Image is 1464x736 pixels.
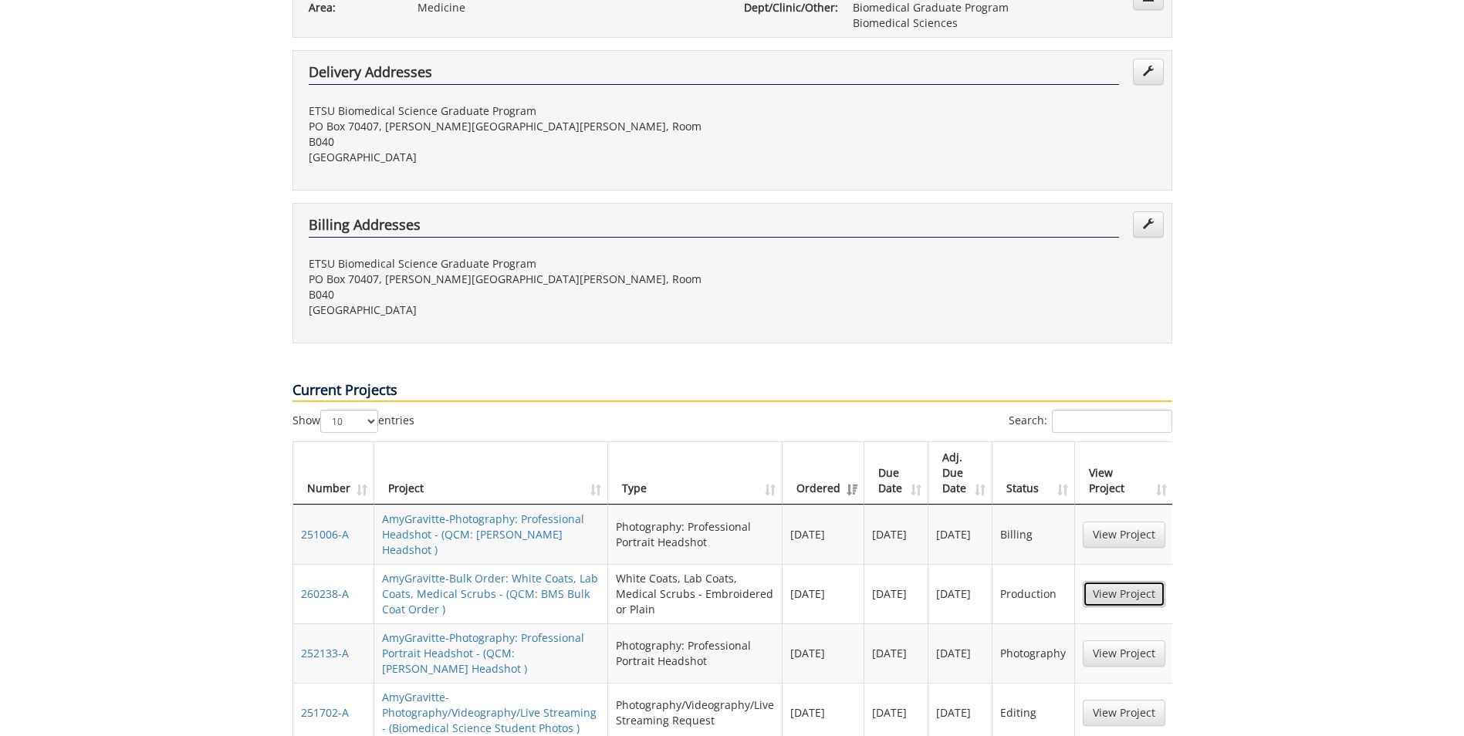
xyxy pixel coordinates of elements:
a: View Project [1083,640,1165,667]
p: Biomedical Sciences [853,15,1156,31]
td: [DATE] [928,623,992,683]
a: AmyGravitte-Photography/Videography/Live Streaming - (Biomedical Science Student Photos ) [382,690,597,735]
p: [GEOGRAPHIC_DATA] [309,302,721,318]
td: [DATE] [864,505,928,564]
td: Photography: Professional Portrait Headshot [608,623,783,683]
td: Photography: Professional Portrait Headshot [608,505,783,564]
p: Current Projects [292,380,1172,402]
select: Showentries [320,410,378,433]
h4: Billing Addresses [309,218,1119,238]
p: PO Box 70407, [PERSON_NAME][GEOGRAPHIC_DATA][PERSON_NAME], Room B040 [309,119,721,150]
td: Billing [992,505,1074,564]
a: View Project [1083,700,1165,726]
td: [DATE] [783,623,864,683]
td: [DATE] [864,564,928,623]
td: [DATE] [783,505,864,564]
a: 251702-A [301,705,349,720]
td: [DATE] [928,564,992,623]
input: Search: [1052,410,1172,433]
td: Photography [992,623,1074,683]
a: 260238-A [301,586,349,601]
th: View Project: activate to sort column ascending [1075,442,1173,505]
th: Ordered: activate to sort column ascending [783,442,864,505]
a: 252133-A [301,646,349,660]
th: Due Date: activate to sort column ascending [864,442,928,505]
a: View Project [1083,522,1165,548]
label: Show entries [292,410,414,433]
a: Edit Addresses [1133,211,1164,238]
p: [GEOGRAPHIC_DATA] [309,150,721,165]
a: AmyGravitte-Photography: Professional Portrait Headshot - (QCM: [PERSON_NAME] Headshot ) [382,630,584,676]
td: [DATE] [928,505,992,564]
th: Project: activate to sort column ascending [374,442,608,505]
a: View Project [1083,581,1165,607]
p: ETSU Biomedical Science Graduate Program [309,256,721,272]
td: [DATE] [864,623,928,683]
th: Type: activate to sort column ascending [608,442,783,505]
p: ETSU Biomedical Science Graduate Program [309,103,721,119]
th: Adj. Due Date: activate to sort column ascending [928,442,992,505]
a: 251006-A [301,527,349,542]
h4: Delivery Addresses [309,65,1119,85]
td: Production [992,564,1074,623]
th: Number: activate to sort column ascending [293,442,374,505]
a: AmyGravitte-Photography: Professional Headshot - (QCM: [PERSON_NAME] Headshot ) [382,511,584,557]
th: Status: activate to sort column ascending [992,442,1074,505]
td: [DATE] [783,564,864,623]
label: Search: [1009,410,1172,433]
a: AmyGravitte-Bulk Order: White Coats, Lab Coats, Medical Scrubs - (QCM: BMS Bulk Coat Order ) [382,571,598,616]
td: White Coats, Lab Coats, Medical Scrubs - Embroidered or Plain [608,564,783,623]
p: PO Box 70407, [PERSON_NAME][GEOGRAPHIC_DATA][PERSON_NAME], Room B040 [309,272,721,302]
a: Edit Addresses [1133,59,1164,85]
